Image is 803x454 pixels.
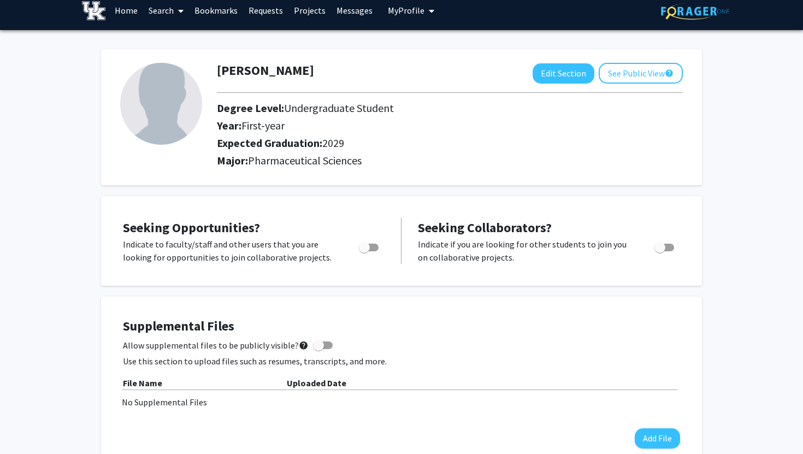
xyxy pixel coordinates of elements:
[217,63,314,79] h1: [PERSON_NAME]
[123,339,309,352] span: Allow supplemental files to be publicly visible?
[123,238,338,264] p: Indicate to faculty/staff and other users that you are looking for opportunities to join collabor...
[123,355,680,368] p: Use this section to upload files such as resumes, transcripts, and more.
[635,428,680,449] button: Add File
[322,136,344,150] span: 2029
[123,319,680,334] h4: Supplemental Files
[241,119,285,132] span: First-year
[248,154,362,167] span: Pharmaceutical Sciences
[120,63,202,145] img: Profile Picture
[418,219,552,236] span: Seeking Collaborators?
[533,63,594,84] button: Edit Section
[82,1,105,20] img: University of Kentucky Logo
[355,238,385,254] div: Toggle
[287,378,346,388] b: Uploaded Date
[599,63,683,84] button: See Public View
[650,238,680,254] div: Toggle
[418,238,634,264] p: Indicate if you are looking for other students to join you on collaborative projects.
[122,396,681,409] div: No Supplemental Files
[123,219,260,236] span: Seeking Opportunities?
[217,119,622,132] h2: Year:
[284,101,394,115] span: Undergraduate Student
[299,339,309,352] mat-icon: help
[217,102,622,115] h2: Degree Level:
[123,378,162,388] b: File Name
[665,67,674,80] mat-icon: help
[217,137,622,150] h2: Expected Graduation:
[661,3,729,20] img: ForagerOne Logo
[8,405,46,446] iframe: Chat
[217,154,683,167] h2: Major:
[388,5,424,16] span: My Profile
